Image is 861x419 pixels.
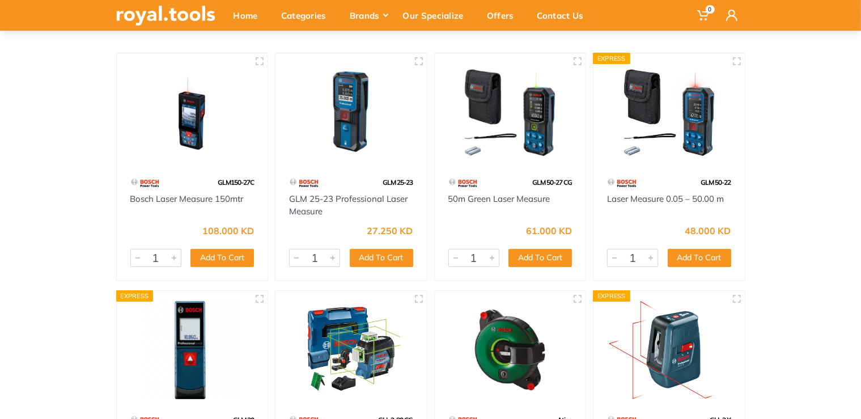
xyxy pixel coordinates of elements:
[604,64,735,162] img: Royal Tools - Laser Measure 0.05 – 50.00 m
[448,173,478,193] img: 55.webp
[607,193,724,204] a: Laser Measure 0.05 – 50.00 m
[479,3,529,27] div: Offers
[289,193,408,217] a: GLM 25-23 Professional Laser Measure
[273,3,342,27] div: Categories
[593,290,630,302] div: Express
[226,3,273,27] div: Home
[604,301,735,399] img: Royal Tools - Laser 3 Line
[202,226,254,235] div: 108.000 KD
[395,3,479,27] div: Our Specialize
[445,301,576,399] img: Royal Tools - Atino line laser
[116,6,215,26] img: royal.tools Logo
[448,193,550,204] a: 50m Green Laser Measure
[350,249,413,267] button: Add To Cart
[529,3,599,27] div: Contact Us
[286,64,417,162] img: Royal Tools - GLM 25-23 Professional Laser Measure
[218,178,254,187] span: GLM150-27C
[289,173,319,193] img: 55.webp
[593,53,630,64] div: Express
[127,64,258,162] img: Royal Tools - Bosch Laser Measure 150mtr
[286,301,417,399] img: Royal Tools - Laser 3 Line
[130,173,160,193] img: 55.webp
[130,193,244,204] a: Bosch Laser Measure 150mtr
[532,178,572,187] span: GLM 50-27 CG
[190,249,254,267] button: Add To Cart
[116,290,154,302] div: Express
[383,178,413,187] span: GLM 25-23
[701,178,731,187] span: GLM 50-22
[526,226,572,235] div: 61.000 KD
[706,5,715,14] span: 0
[367,226,413,235] div: 27.250 KD
[342,3,395,27] div: Brands
[127,301,258,399] img: Royal Tools - 20m Laser Measure
[445,64,576,162] img: Royal Tools - 50m Green Laser Measure
[668,249,731,267] button: Add To Cart
[508,249,572,267] button: Add To Cart
[607,173,637,193] img: 55.webp
[685,226,731,235] div: 48.000 KD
